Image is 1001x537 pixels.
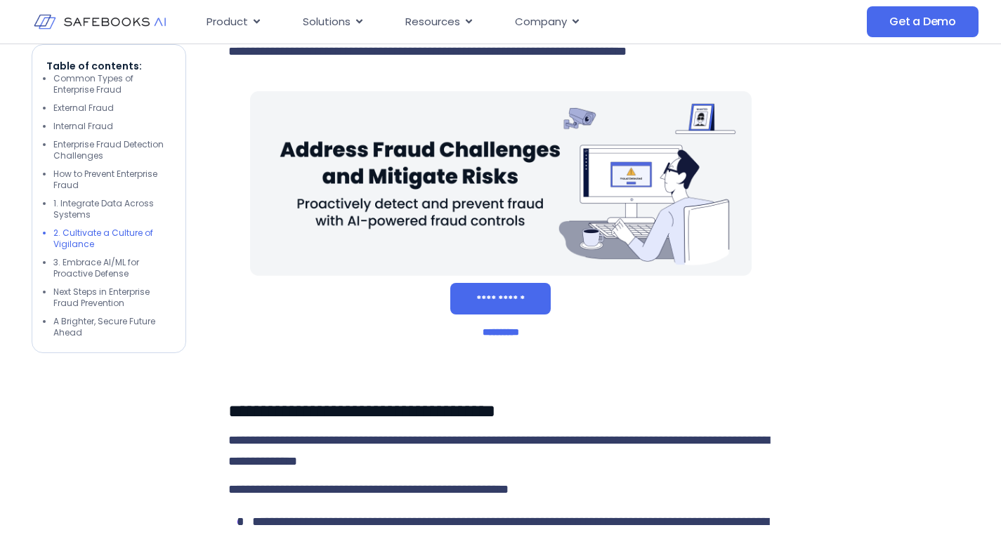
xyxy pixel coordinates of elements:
[53,73,171,95] li: Common Types of Enterprise Fraud
[195,8,761,36] nav: Menu
[195,8,761,36] div: Menu Toggle
[53,227,171,250] li: 2. Cultivate a Culture of Vigilance
[405,14,460,30] span: Resources
[53,121,171,132] li: Internal Fraud
[303,14,351,30] span: Solutions
[867,6,979,37] a: Get a Demo
[53,257,171,279] li: 3. Embrace AI/ML for Proactive Defense
[53,102,171,114] li: External Fraud
[46,59,171,73] p: Table of contents:
[889,15,956,29] span: Get a Demo
[53,316,171,338] li: A Brighter, Secure Future Ahead
[515,14,567,30] span: Company
[53,168,171,191] li: How to Prevent Enterprise Fraud
[53,139,171,161] li: Enterprise Fraud Detection Challenges
[53,286,171,309] li: Next Steps in Enterprise Fraud Prevention
[53,198,171,220] li: 1. Integrate Data Across Systems
[207,14,248,30] span: Product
